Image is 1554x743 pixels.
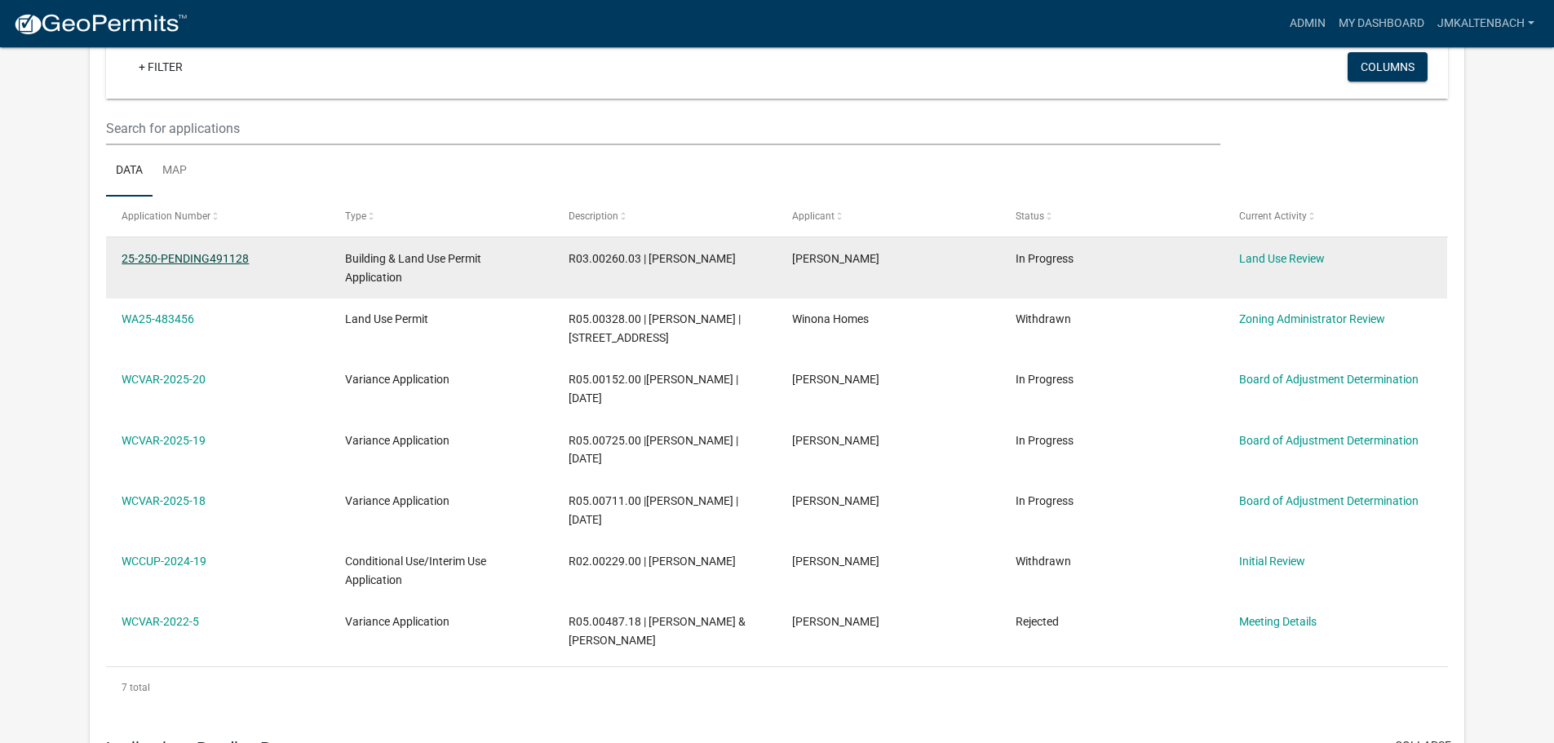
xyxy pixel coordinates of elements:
[1283,8,1332,39] a: Admin
[106,145,153,197] a: Data
[106,197,330,236] datatable-header-cell: Application Number
[792,252,879,265] span: Mark Stimets
[1016,312,1071,325] span: Withdrawn
[90,10,1464,724] div: collapse
[1239,494,1419,507] a: Board of Adjustment Determination
[106,667,1448,708] div: 7 total
[792,434,879,447] span: Robert Fleming
[122,312,194,325] a: WA25-483456
[777,197,1000,236] datatable-header-cell: Applicant
[345,555,486,586] span: Conditional Use/Interim Use Application
[1239,434,1419,447] a: Board of Adjustment Determination
[569,494,738,526] span: R05.00711.00 |Joseph Hines | 09/08/2025
[330,197,553,236] datatable-header-cell: Type
[345,373,449,386] span: Variance Application
[345,210,366,222] span: Type
[792,312,869,325] span: Winona Homes
[1016,210,1044,222] span: Status
[1239,312,1385,325] a: Zoning Administrator Review
[122,252,249,265] a: 25-250-PENDING491128
[792,555,879,568] span: Brian Ruhoff
[1239,210,1307,222] span: Current Activity
[122,373,206,386] a: WCVAR-2025-20
[1239,615,1317,628] a: Meeting Details
[569,434,738,466] span: R05.00725.00 |Tim Duellman | 09/15/2025
[1348,52,1428,82] button: Columns
[345,615,449,628] span: Variance Application
[1239,252,1325,265] a: Land Use Review
[792,615,879,628] span: Shari Bartlett
[345,252,481,284] span: Building & Land Use Permit Application
[569,555,736,568] span: R02.00229.00 | Brian Ruhoff
[1332,8,1431,39] a: My Dashboard
[1016,434,1074,447] span: In Progress
[569,312,741,344] span: R05.00328.00 | MARK ANTHONY GRANER | 19606 COUNTY ROAD 18
[122,434,206,447] a: WCVAR-2025-19
[1016,615,1059,628] span: Rejected
[153,145,197,197] a: Map
[569,210,618,222] span: Description
[106,112,1220,145] input: Search for applications
[345,434,449,447] span: Variance Application
[122,494,206,507] a: WCVAR-2025-18
[122,555,206,568] a: WCCUP-2024-19
[345,312,428,325] span: Land Use Permit
[1000,197,1224,236] datatable-header-cell: Status
[1016,252,1074,265] span: In Progress
[1239,555,1305,568] a: Initial Review
[792,373,879,386] span: Seth Tentis
[792,210,835,222] span: Applicant
[569,252,736,265] span: R03.00260.03 | STACI A SEXTON
[569,615,746,647] span: R05.00487.18 | David & Susan Metz
[569,373,738,405] span: R05.00152.00 |Seth Tentis | 09/19/2025
[122,615,199,628] a: WCVAR-2022-5
[553,197,777,236] datatable-header-cell: Description
[1431,8,1541,39] a: jmkaltenbach
[122,210,210,222] span: Application Number
[1016,494,1074,507] span: In Progress
[1224,197,1447,236] datatable-header-cell: Current Activity
[1016,555,1071,568] span: Withdrawn
[792,494,879,507] span: Joseph Hines
[345,494,449,507] span: Variance Application
[126,52,196,82] a: + Filter
[1239,373,1419,386] a: Board of Adjustment Determination
[1016,373,1074,386] span: In Progress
